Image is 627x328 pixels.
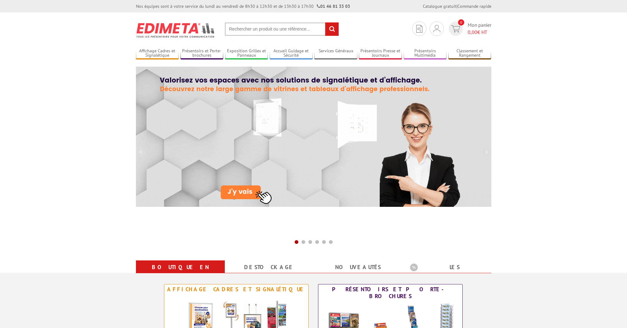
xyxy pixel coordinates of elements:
a: Présentoirs et Porte-brochures [181,48,224,59]
img: devis rapide [433,25,440,32]
a: Boutique en ligne [143,262,217,284]
div: Nos équipes sont à votre service du lundi au vendredi de 8h30 à 12h30 et de 13h30 à 17h30 [136,3,350,9]
a: nouveautés [321,262,395,273]
b: Les promotions [410,262,488,274]
a: Les promotions [410,262,484,284]
a: Accueil Guidage et Sécurité [270,48,313,59]
div: | [423,3,491,9]
input: Rechercher un produit ou une référence... [225,22,339,36]
a: Services Généraux [314,48,357,59]
span: 0,00 [468,29,477,35]
input: rechercher [325,22,339,36]
a: Commande rapide [457,3,491,9]
a: devis rapide 0 Mon panier 0,00€ HT [447,21,491,36]
strong: 01 46 81 33 03 [317,3,350,9]
a: Classement et Rangement [448,48,491,59]
span: 0 [458,19,464,26]
a: Catalogue gratuit [423,3,456,9]
img: devis rapide [451,25,460,32]
a: Présentoirs Multimédia [404,48,447,59]
a: Affichage Cadres et Signalétique [136,48,179,59]
img: devis rapide [416,25,422,33]
img: Présentoir, panneau, stand - Edimeta - PLV, affichage, mobilier bureau, entreprise [136,19,215,42]
span: € HT [468,29,491,36]
span: Mon panier [468,21,491,36]
a: Destockage [232,262,306,273]
a: Exposition Grilles et Panneaux [225,48,268,59]
a: Présentoirs Presse et Journaux [359,48,402,59]
div: Affichage Cadres et Signalétique [166,286,307,293]
div: Présentoirs et Porte-brochures [320,286,461,300]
